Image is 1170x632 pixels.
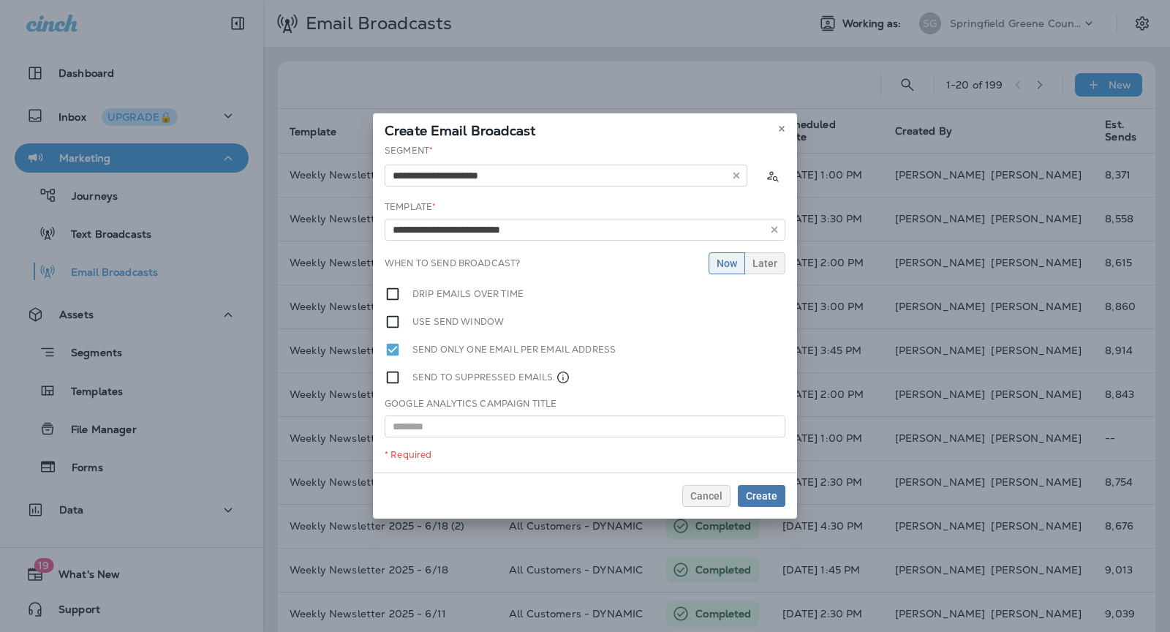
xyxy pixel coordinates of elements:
[385,398,556,410] label: Google Analytics Campaign Title
[717,258,737,268] span: Now
[690,491,722,501] span: Cancel
[385,257,520,269] label: When to send broadcast?
[759,162,785,189] button: Calculate the estimated number of emails to be sent based on selected segment. (This could take a...
[709,252,745,274] button: Now
[385,449,785,461] div: * Required
[752,258,777,268] span: Later
[385,145,433,157] label: Segment
[385,201,436,213] label: Template
[682,485,731,507] button: Cancel
[744,252,785,274] button: Later
[746,491,777,501] span: Create
[412,342,616,358] label: Send only one email per email address
[412,314,504,330] label: Use send window
[412,369,570,385] label: Send to suppressed emails.
[412,286,524,302] label: Drip emails over time
[373,113,797,144] div: Create Email Broadcast
[738,485,785,507] button: Create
